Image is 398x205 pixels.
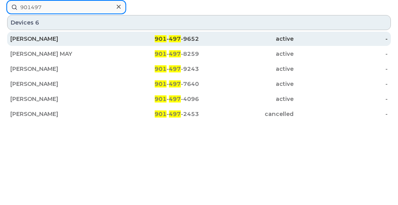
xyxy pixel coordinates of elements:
div: - [294,50,388,58]
a: [PERSON_NAME]901-497-2453cancelled- [7,107,391,121]
div: - -8259 [105,50,199,58]
div: - [294,35,388,43]
span: 901 [155,110,167,118]
span: 497 [169,80,181,87]
span: 497 [169,50,181,57]
span: 901 [155,35,167,42]
div: - [294,95,388,103]
span: 901 [155,95,167,102]
div: active [199,95,294,103]
a: [PERSON_NAME] MAY901-497-8259active- [7,47,391,61]
a: [PERSON_NAME]901-497-7640active- [7,77,391,91]
div: active [199,50,294,58]
iframe: Messenger Launcher [364,171,392,199]
span: 497 [169,110,181,118]
div: - [294,80,388,88]
a: [PERSON_NAME]901-497-4096active- [7,92,391,106]
div: - -7640 [105,80,199,88]
div: [PERSON_NAME] [10,65,105,73]
div: - -9243 [105,65,199,73]
div: active [199,65,294,73]
div: active [199,80,294,88]
span: 901 [155,50,167,57]
span: 497 [169,35,181,42]
div: - [294,65,388,73]
div: [PERSON_NAME] [10,80,105,88]
div: active [199,35,294,43]
div: [PERSON_NAME] MAY [10,50,105,58]
div: - [294,110,388,118]
a: [PERSON_NAME]901-497-9652active- [7,32,391,46]
div: - -4096 [105,95,199,103]
span: 901 [155,65,167,72]
div: [PERSON_NAME] [10,110,105,118]
div: cancelled [199,110,294,118]
div: - -2453 [105,110,199,118]
div: [PERSON_NAME] [10,95,105,103]
span: 497 [169,65,181,72]
span: 901 [155,80,167,87]
span: 497 [169,95,181,102]
a: [PERSON_NAME]901-497-9243active- [7,62,391,76]
div: - -9652 [105,35,199,43]
div: [PERSON_NAME] [10,35,105,43]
